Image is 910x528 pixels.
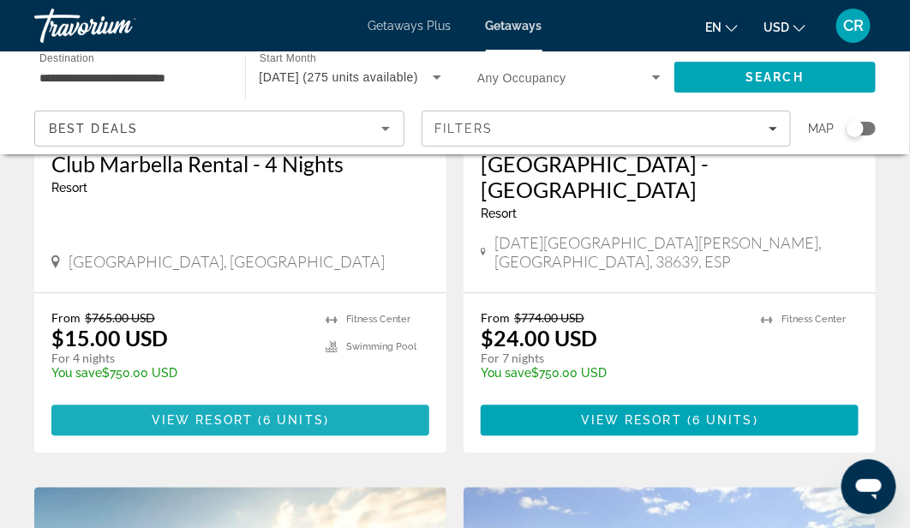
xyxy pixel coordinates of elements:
span: [DATE] (275 units available) [260,70,419,84]
a: Getaways [486,19,542,33]
span: en [705,21,721,34]
span: Fitness Center [346,314,410,325]
span: View Resort [152,413,253,427]
p: $750.00 USD [481,366,744,380]
a: Club Marbella Rental - 4 Nights [51,151,429,177]
span: [GEOGRAPHIC_DATA], [GEOGRAPHIC_DATA] [69,252,385,271]
input: Select destination [39,68,223,88]
span: Filters [435,122,494,135]
span: Destination [39,52,94,63]
span: USD [763,21,789,34]
mat-select: Sort by [49,118,390,139]
span: You save [51,366,102,380]
span: 6 units [263,413,324,427]
span: From [481,310,510,325]
span: [DATE][GEOGRAPHIC_DATA][PERSON_NAME], [GEOGRAPHIC_DATA], 38639, ESP [494,233,859,271]
span: From [51,310,81,325]
p: For 4 nights [51,351,308,366]
a: Travorium [34,3,206,48]
span: You save [481,366,531,380]
button: View Resort(6 units) [51,405,429,435]
span: Resort [51,181,87,195]
span: Best Deals [49,122,138,135]
span: Resort [481,207,517,220]
button: User Menu [831,8,876,44]
p: $24.00 USD [481,325,597,351]
button: View Resort(6 units) [481,405,859,435]
span: $774.00 USD [514,310,584,325]
a: Getaways Plus [368,19,452,33]
span: Map [808,117,834,141]
button: Search [674,62,877,93]
p: For 7 nights [481,351,744,366]
span: Fitness Center [781,314,846,325]
button: Change currency [763,15,805,39]
iframe: Botón para iniciar la ventana de mensajería [841,459,896,514]
span: ( ) [682,413,758,427]
span: 6 units [692,413,753,427]
span: $765.00 USD [85,310,155,325]
p: $15.00 USD [51,325,168,351]
button: Filters [422,111,792,147]
span: Any Occupancy [477,71,566,85]
span: Search [745,70,804,84]
span: CR [843,17,864,34]
span: Swimming Pool [346,341,416,352]
span: View Resort [581,413,682,427]
a: [GEOGRAPHIC_DATA] - [GEOGRAPHIC_DATA] [481,151,859,202]
button: Change language [705,15,738,39]
p: $750.00 USD [51,366,308,380]
span: Start Month [260,53,316,64]
span: ( ) [253,413,329,427]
